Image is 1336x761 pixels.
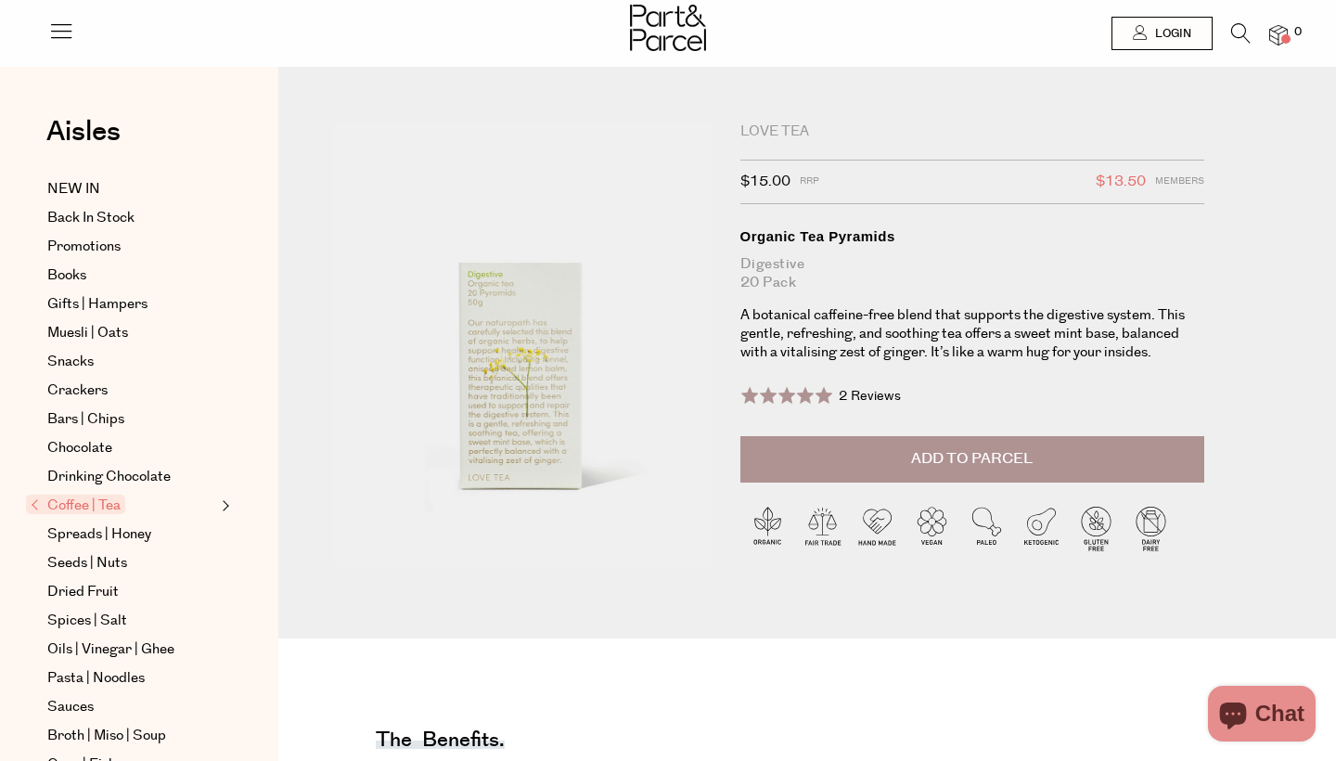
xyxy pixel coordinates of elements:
[959,501,1014,556] img: P_P-ICONS-Live_Bec_V11_Paleo.svg
[47,322,128,344] span: Muesli | Oats
[911,448,1033,470] span: Add to Parcel
[47,610,216,632] a: Spices | Salt
[47,178,216,200] a: NEW IN
[47,351,94,373] span: Snacks
[217,495,230,517] button: Expand/Collapse Coffee | Tea
[47,667,216,690] a: Pasta | Noodles
[47,408,124,431] span: Bars | Chips
[740,501,795,556] img: P_P-ICONS-Live_Bec_V11_Organic.svg
[47,725,216,747] a: Broth | Miso | Soup
[1014,501,1069,556] img: P_P-ICONS-Live_Bec_V11_Ketogenic.svg
[47,523,216,546] a: Spreads | Honey
[1096,170,1146,194] span: $13.50
[850,501,905,556] img: P_P-ICONS-Live_Bec_V11_Handmade.svg
[740,227,1204,246] div: Organic Tea Pyramids
[47,264,216,287] a: Books
[47,552,127,574] span: Seeds | Nuts
[740,436,1204,483] button: Add to Parcel
[740,255,1204,292] div: Digestive 20 pack
[47,696,94,718] span: Sauces
[1269,25,1288,45] a: 0
[47,207,216,229] a: Back In Stock
[47,207,135,229] span: Back In Stock
[47,437,216,459] a: Chocolate
[47,638,174,661] span: Oils | Vinegar | Ghee
[26,495,125,514] span: Coffee | Tea
[1155,170,1204,194] span: Members
[47,610,127,632] span: Spices | Salt
[740,123,1204,141] div: Love Tea
[47,437,112,459] span: Chocolate
[740,306,1204,362] p: A botanical caffeine-free blend that supports the digestive system. This gentle, refreshing, and ...
[800,170,819,194] span: RRP
[47,322,216,344] a: Muesli | Oats
[376,736,505,749] h4: The benefits.
[47,178,100,200] span: NEW IN
[47,351,216,373] a: Snacks
[46,111,121,152] span: Aisles
[1290,24,1306,41] span: 0
[334,123,713,569] img: Organic Tea Pyramids
[1202,686,1321,746] inbox-online-store-chat: Shopify online store chat
[47,667,145,690] span: Pasta | Noodles
[839,387,901,406] span: 2 Reviews
[47,466,216,488] a: Drinking Chocolate
[1150,26,1191,42] span: Login
[31,495,216,517] a: Coffee | Tea
[1111,17,1213,50] a: Login
[46,118,121,164] a: Aisles
[47,581,216,603] a: Dried Fruit
[47,638,216,661] a: Oils | Vinegar | Ghee
[905,501,959,556] img: P_P-ICONS-Live_Bec_V11_Vegan.svg
[630,5,706,51] img: Part&Parcel
[1124,501,1178,556] img: P_P-ICONS-Live_Bec_V11_Dairy_Free.svg
[47,408,216,431] a: Bars | Chips
[47,236,216,258] a: Promotions
[47,380,216,402] a: Crackers
[740,170,790,194] span: $15.00
[47,581,119,603] span: Dried Fruit
[47,466,171,488] span: Drinking Chocolate
[47,293,216,316] a: Gifts | Hampers
[1069,501,1124,556] img: P_P-ICONS-Live_Bec_V11_Gluten_Free.svg
[47,236,121,258] span: Promotions
[47,725,166,747] span: Broth | Miso | Soup
[47,380,108,402] span: Crackers
[47,264,86,287] span: Books
[795,501,850,556] img: P_P-ICONS-Live_Bec_V11_Fair_Trade.svg
[47,552,216,574] a: Seeds | Nuts
[47,523,151,546] span: Spreads | Honey
[47,293,148,316] span: Gifts | Hampers
[47,696,216,718] a: Sauces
